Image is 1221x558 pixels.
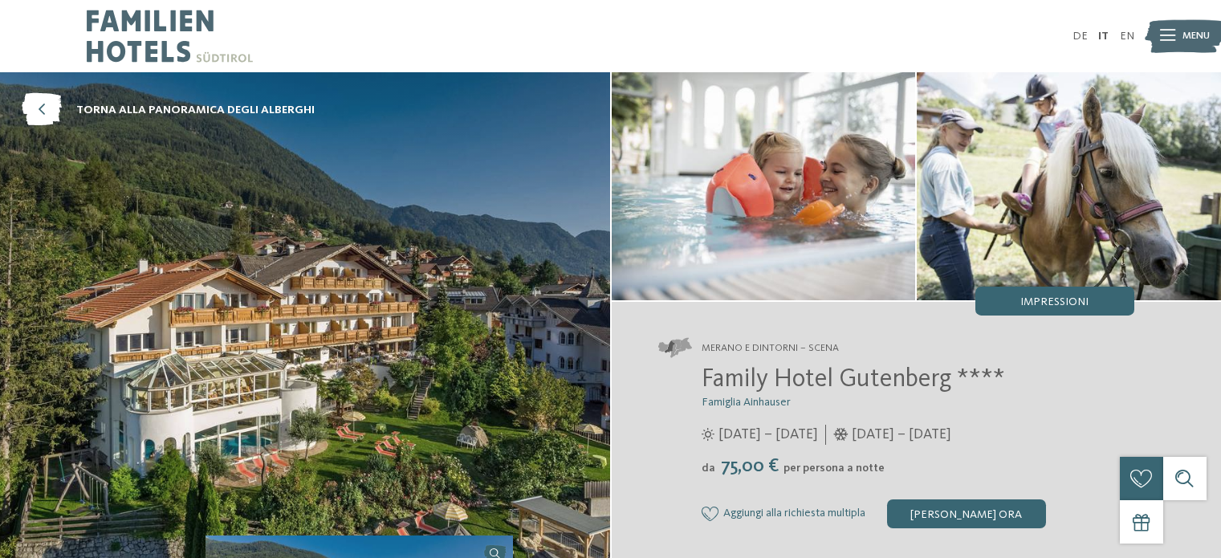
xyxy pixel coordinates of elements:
span: da [702,462,715,474]
span: Menu [1182,29,1210,43]
div: [PERSON_NAME] ora [887,499,1046,528]
span: per persona a notte [783,462,885,474]
span: 75,00 € [717,457,782,476]
span: [DATE] – [DATE] [718,425,818,445]
a: IT [1098,31,1109,42]
span: [DATE] – [DATE] [852,425,951,445]
span: Aggiungi alla richiesta multipla [723,507,865,520]
span: Impressioni [1020,296,1089,308]
a: DE [1072,31,1088,42]
span: torna alla panoramica degli alberghi [76,102,315,118]
span: Merano e dintorni – Scena [702,341,839,356]
img: Family Hotel Gutenberg **** [917,72,1221,300]
i: Orari d'apertura estate [702,428,714,441]
span: Famiglia Ainhauser [702,397,791,408]
span: Family Hotel Gutenberg **** [702,367,1005,393]
i: Orari d'apertura inverno [833,428,849,441]
img: il family hotel a Scena per amanti della natura dall’estro creativo [612,72,916,300]
a: EN [1120,31,1134,42]
a: torna alla panoramica degli alberghi [22,94,315,127]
